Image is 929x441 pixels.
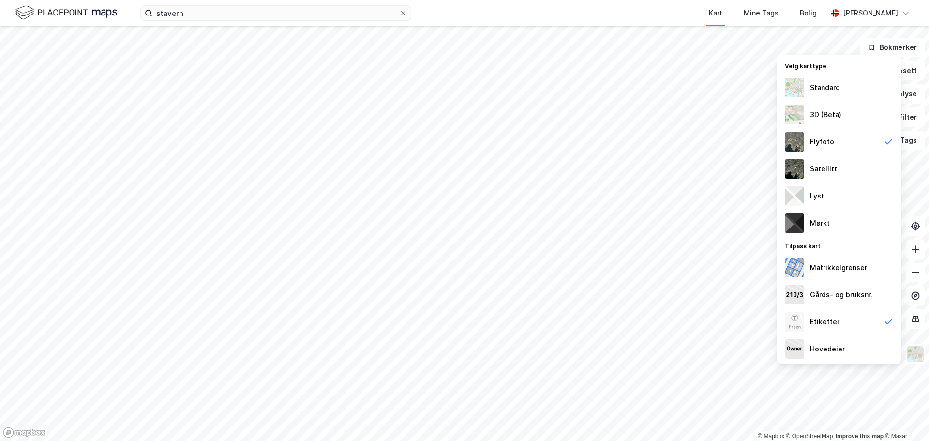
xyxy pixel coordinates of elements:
[810,289,872,301] div: Gårds- og bruksnr.
[785,213,804,233] img: nCdM7BzjoCAAAAAElFTkSuQmCC
[785,258,804,277] img: cadastreBorders.cfe08de4b5ddd52a10de.jpeg
[785,285,804,304] img: cadastreKeys.547ab17ec502f5a4ef2b.jpeg
[785,312,804,332] img: Z
[843,7,898,19] div: [PERSON_NAME]
[810,136,834,148] div: Flyfoto
[879,107,925,127] button: Filter
[785,105,804,124] img: Z
[15,4,117,21] img: logo.f888ab2527a4732fd821a326f86c7f29.svg
[785,132,804,152] img: Z
[785,78,804,97] img: Z
[810,163,837,175] div: Satellitt
[777,237,901,254] div: Tilpass kart
[810,109,841,121] div: 3D (Beta)
[152,6,399,20] input: Søk på adresse, matrikkel, gårdeiere, leietakere eller personer
[810,316,839,328] div: Etiketter
[785,339,804,359] img: majorOwner.b5e170eddb5c04bfeeff.jpeg
[810,217,830,229] div: Mørkt
[800,7,817,19] div: Bolig
[777,57,901,74] div: Velg karttype
[758,433,784,440] a: Mapbox
[709,7,722,19] div: Kart
[881,395,929,441] iframe: Chat Widget
[810,82,840,93] div: Standard
[810,190,824,202] div: Lyst
[810,262,867,274] div: Matrikkelgrenser
[785,186,804,206] img: luj3wr1y2y3+OchiMxRmMxRlscgabnMEmZ7DJGWxyBpucwSZnsMkZbHIGm5zBJmewyRlscgabnMEmZ7DJGWxyBpucwSZnsMkZ...
[906,345,925,363] img: Z
[880,131,925,150] button: Tags
[860,38,925,57] button: Bokmerker
[3,427,45,438] a: Mapbox homepage
[836,433,884,440] a: Improve this map
[744,7,779,19] div: Mine Tags
[881,395,929,441] div: Kontrollprogram for chat
[785,159,804,179] img: 9k=
[810,343,845,355] div: Hovedeier
[786,433,833,440] a: OpenStreetMap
